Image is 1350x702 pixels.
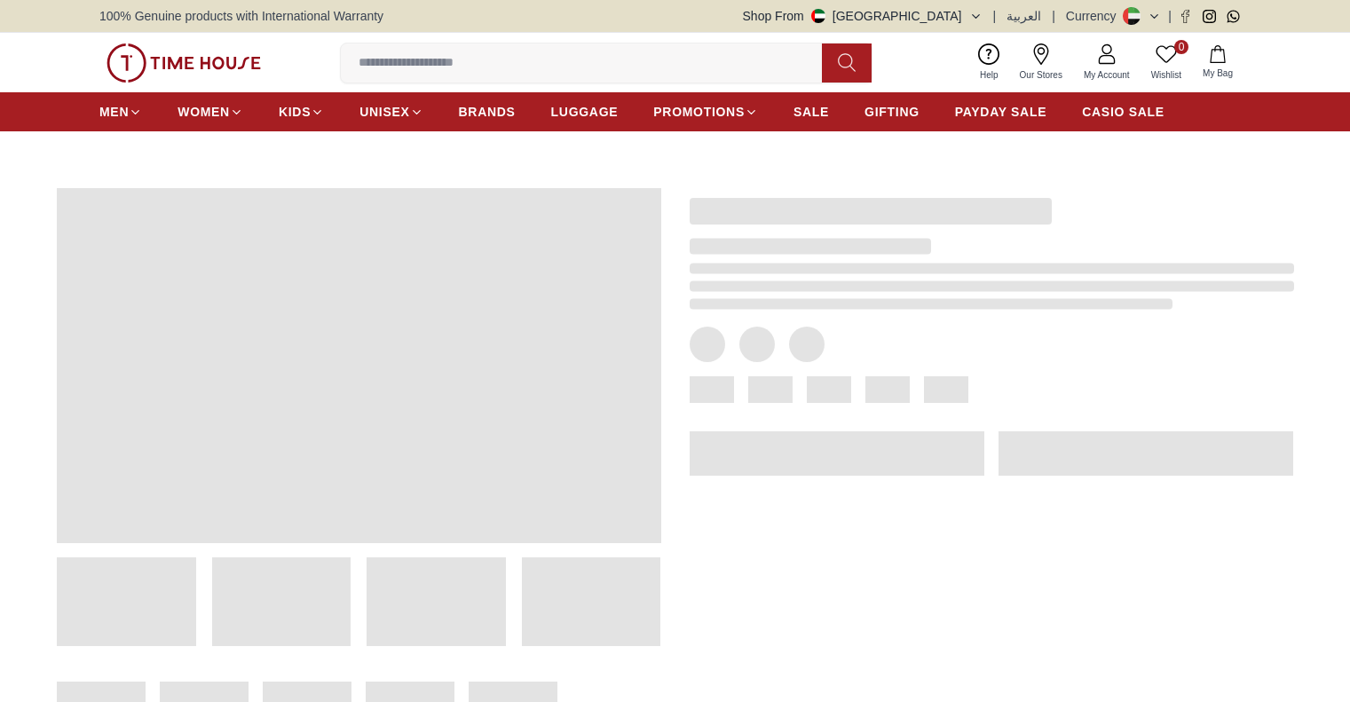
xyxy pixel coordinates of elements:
[864,103,920,121] span: GIFTING
[1052,7,1055,25] span: |
[459,103,516,121] span: BRANDS
[1168,7,1172,25] span: |
[864,96,920,128] a: GIFTING
[1141,40,1192,85] a: 0Wishlist
[279,103,311,121] span: KIDS
[653,96,758,128] a: PROMOTIONS
[99,103,129,121] span: MEN
[1227,10,1240,23] a: Whatsapp
[107,43,261,83] img: ...
[551,103,619,121] span: LUGGAGE
[1179,10,1192,23] a: Facebook
[1066,7,1124,25] div: Currency
[1082,96,1164,128] a: CASIO SALE
[551,96,619,128] a: LUGGAGE
[1144,68,1188,82] span: Wishlist
[178,96,243,128] a: WOMEN
[359,96,422,128] a: UNISEX
[1009,40,1073,85] a: Our Stores
[1203,10,1216,23] a: Instagram
[99,96,142,128] a: MEN
[459,96,516,128] a: BRANDS
[99,7,383,25] span: 100% Genuine products with International Warranty
[955,103,1046,121] span: PAYDAY SALE
[811,9,825,23] img: United Arab Emirates
[1192,42,1243,83] button: My Bag
[1174,40,1188,54] span: 0
[1082,103,1164,121] span: CASIO SALE
[359,103,409,121] span: UNISEX
[1013,68,1070,82] span: Our Stores
[993,7,997,25] span: |
[955,96,1046,128] a: PAYDAY SALE
[1077,68,1137,82] span: My Account
[279,96,324,128] a: KIDS
[793,96,829,128] a: SALE
[1007,7,1041,25] button: العربية
[743,7,983,25] button: Shop From[GEOGRAPHIC_DATA]
[1196,67,1240,80] span: My Bag
[178,103,230,121] span: WOMEN
[653,103,745,121] span: PROMOTIONS
[973,68,1006,82] span: Help
[969,40,1009,85] a: Help
[793,103,829,121] span: SALE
